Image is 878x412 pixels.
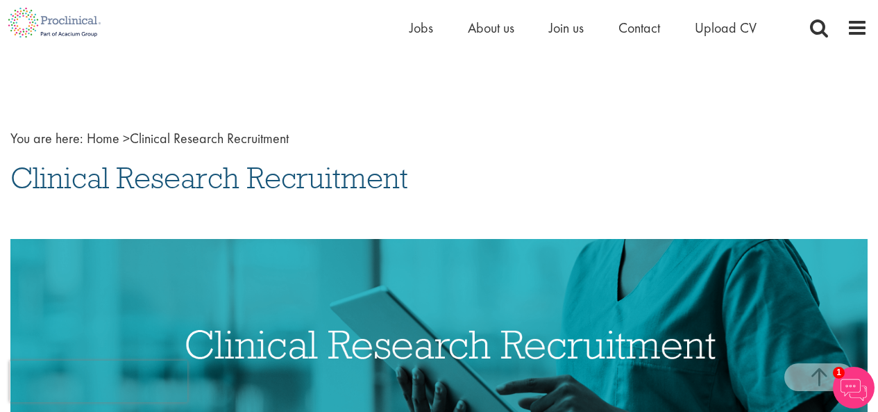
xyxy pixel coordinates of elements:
a: Jobs [410,19,433,37]
span: Clinical Research Recruitment [10,159,408,197]
span: 1 [833,367,845,379]
img: Chatbot [833,367,875,409]
iframe: reCAPTCHA [10,361,187,402]
span: Clinical Research Recruitment [87,129,289,147]
a: Contact [618,19,660,37]
a: Join us [549,19,584,37]
span: > [123,129,130,147]
a: Upload CV [695,19,757,37]
a: breadcrumb link to Home [87,129,119,147]
a: About us [468,19,514,37]
span: You are here: [10,129,83,147]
